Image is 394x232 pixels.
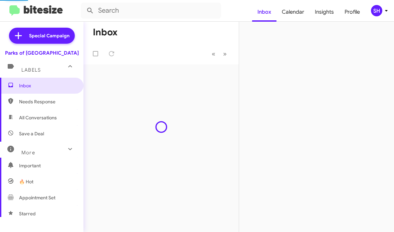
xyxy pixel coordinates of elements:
a: Insights [310,2,339,22]
span: Starred [19,210,36,217]
span: Appointment Set [19,194,55,201]
h1: Inbox [93,27,118,38]
span: 🔥 Hot [19,178,33,185]
span: Important [19,162,76,169]
span: Inbox [19,82,76,89]
button: SH [365,5,387,16]
div: Parks of [GEOGRAPHIC_DATA] [5,50,79,56]
span: Needs Response [19,98,76,105]
span: Save a Deal [19,130,44,137]
button: Next [219,47,231,61]
a: Profile [339,2,365,22]
span: Special Campaign [29,32,69,39]
button: Previous [208,47,219,61]
span: « [212,50,215,58]
a: Calendar [276,2,310,22]
a: Special Campaign [9,28,75,44]
span: More [21,150,35,156]
span: All Conversations [19,114,57,121]
span: Labels [21,67,41,73]
span: » [223,50,227,58]
input: Search [81,3,221,19]
a: Inbox [252,2,276,22]
nav: Page navigation example [208,47,231,61]
div: SH [371,5,382,16]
